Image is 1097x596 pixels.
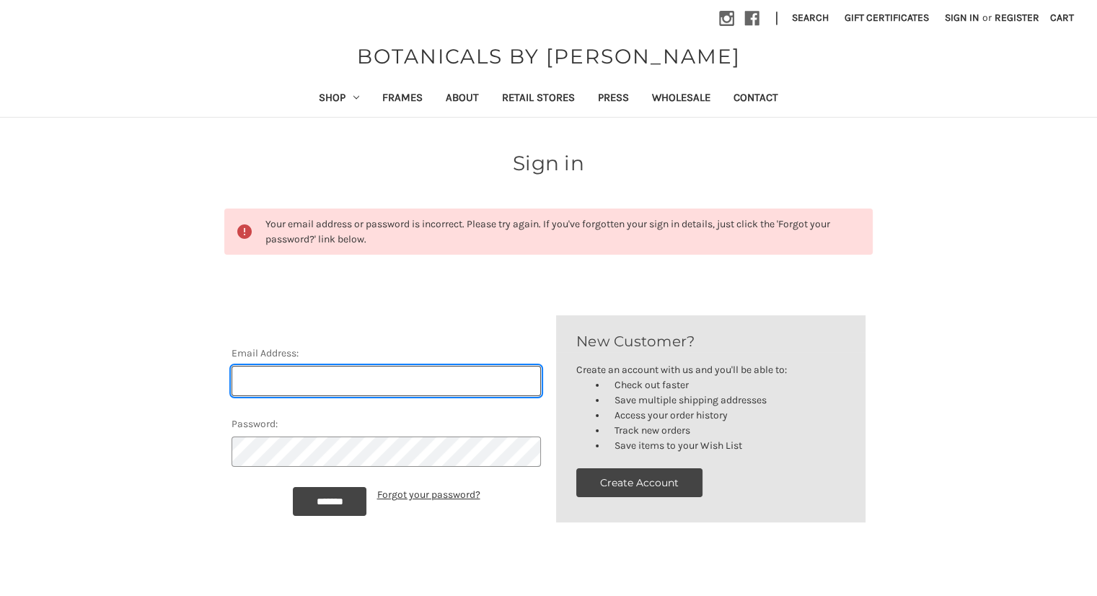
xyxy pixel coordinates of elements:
h2: New Customer? [576,330,845,352]
a: Frames [371,82,434,117]
a: Press [586,82,640,117]
li: Check out faster [607,377,845,393]
a: Forgot your password? [376,487,480,502]
a: Retail Stores [490,82,586,117]
h1: Sign in [224,148,873,178]
li: Save items to your Wish List [607,438,845,453]
li: Track new orders [607,423,845,438]
li: | [770,7,784,30]
a: Wholesale [640,82,722,117]
span: Cart [1050,12,1074,24]
a: Contact [722,82,790,117]
label: Email Address: [232,346,541,361]
a: Create Account [576,481,702,494]
li: Save multiple shipping addresses [607,393,845,408]
a: Shop [307,82,371,117]
p: Create an account with us and you'll be able to: [576,362,845,377]
span: Your email address or password is incorrect. Please try again. If you've forgotten your sign in d... [265,218,829,245]
a: BOTANICALS BY [PERSON_NAME] [349,41,747,71]
li: Access your order history [607,408,845,423]
a: About [434,82,490,117]
span: or [981,10,993,25]
label: Password: [232,416,541,431]
button: Create Account [576,468,702,497]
